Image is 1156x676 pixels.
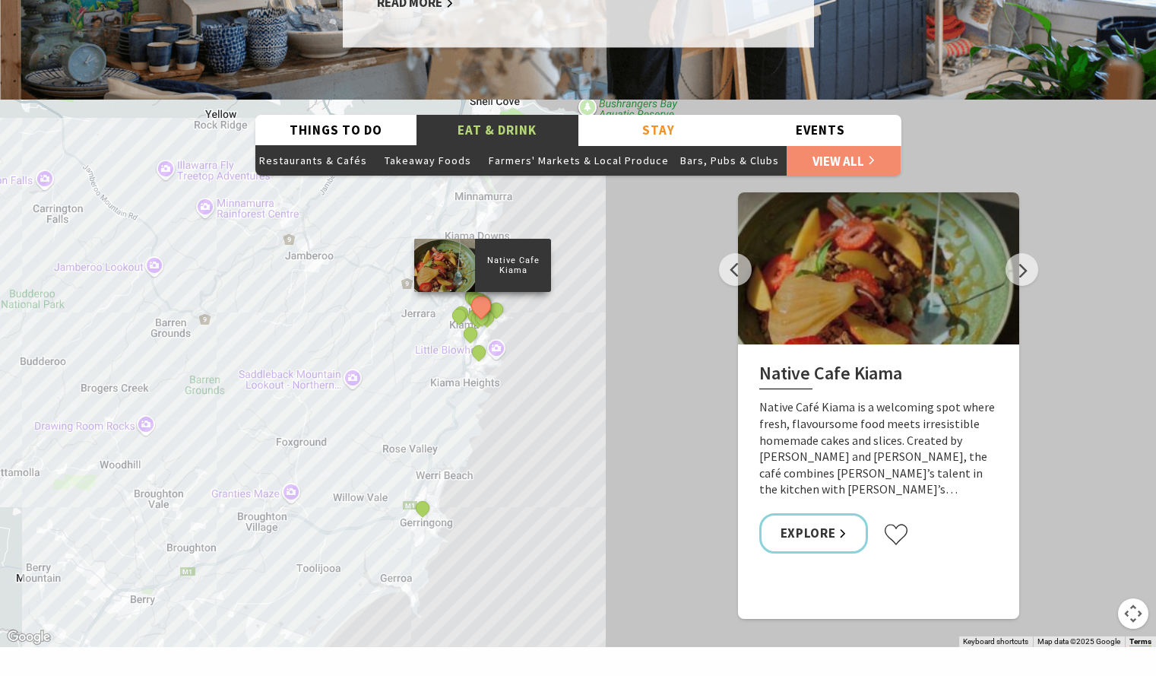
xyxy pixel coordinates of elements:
h2: Native Cafe Kiama [759,363,998,390]
img: Google [4,627,54,647]
button: Takeaway Foods [371,145,485,176]
button: See detail about Cin Cin Wine Bar [469,341,489,361]
button: Previous [719,253,752,286]
button: Next [1006,253,1038,286]
button: See detail about Silica Restaurant and Bar [471,307,491,327]
a: Terms (opens in new tab) [1129,637,1151,646]
button: See detail about The Brooding Italian [460,324,480,344]
button: Stay [578,115,740,146]
button: See detail about Native Cafe Kiama [467,292,495,320]
button: Events [740,115,901,146]
p: Native Cafe Kiama [475,253,551,278]
button: Eat & Drink [416,115,578,146]
button: Click to favourite Native Cafe Kiama [883,523,909,546]
a: View All [787,145,901,176]
button: Restaurants & Cafés [255,145,371,176]
button: Farmers' Markets & Local Produce [485,145,673,176]
button: Things To Do [255,115,417,146]
button: See detail about Green Caffeen [449,305,469,325]
button: See detail about The Hill Bar and Kitchen [412,498,432,518]
a: Explore [759,513,869,554]
p: Native Café Kiama is a welcoming spot where fresh, flavoursome food meets irresistible homemade c... [759,399,998,498]
a: Open this area in Google Maps (opens a new window) [4,627,54,647]
button: Keyboard shortcuts [963,636,1028,647]
span: Map data ©2025 Google [1037,637,1120,646]
button: Bars, Pubs & Clubs [673,145,787,176]
button: Map camera controls [1118,598,1148,629]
